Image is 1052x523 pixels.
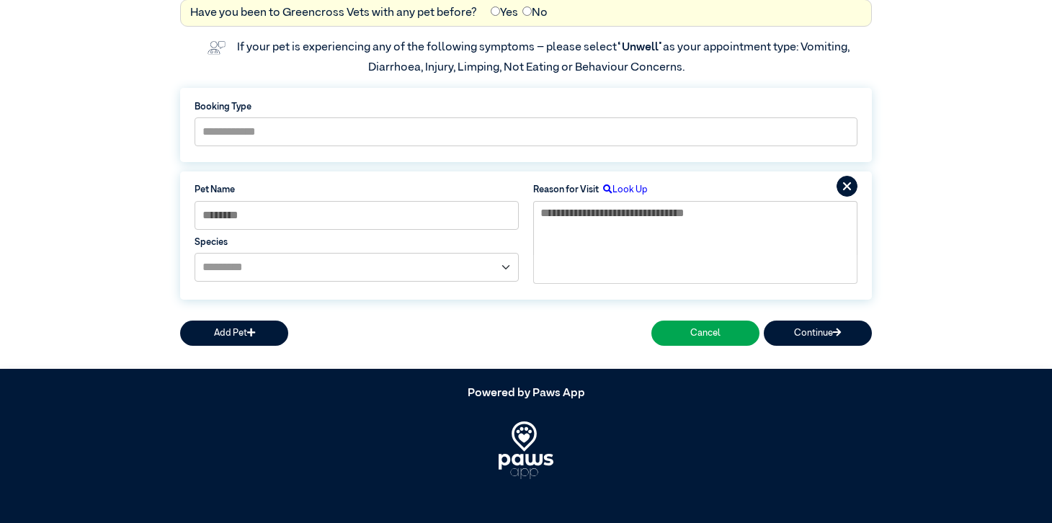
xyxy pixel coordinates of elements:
[180,321,288,346] button: Add Pet
[491,6,500,16] input: Yes
[491,4,518,22] label: Yes
[764,321,872,346] button: Continue
[202,36,230,59] img: vet
[617,42,663,53] span: “Unwell”
[195,236,519,249] label: Species
[522,6,532,16] input: No
[599,183,648,197] label: Look Up
[195,183,519,197] label: Pet Name
[499,421,554,479] img: PawsApp
[180,387,872,401] h5: Powered by Paws App
[237,42,852,73] label: If your pet is experiencing any of the following symptoms – please select as your appointment typ...
[195,100,857,114] label: Booking Type
[651,321,759,346] button: Cancel
[190,4,477,22] label: Have you been to Greencross Vets with any pet before?
[522,4,548,22] label: No
[533,183,599,197] label: Reason for Visit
